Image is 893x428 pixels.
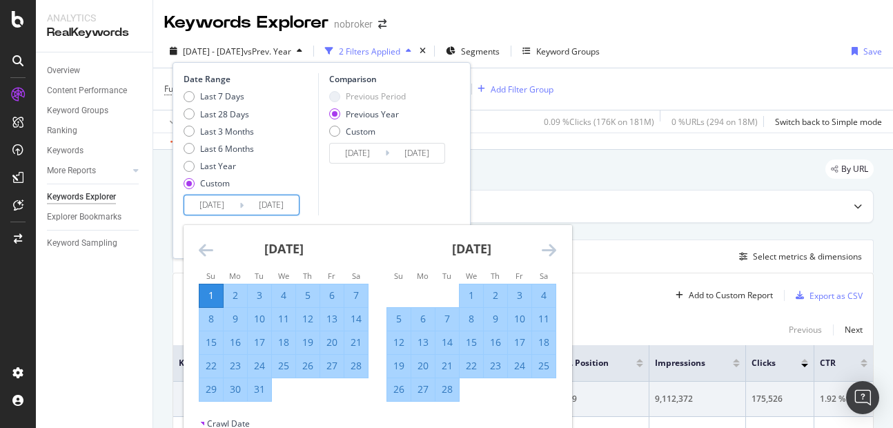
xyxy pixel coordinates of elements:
div: 16 [484,335,507,349]
span: CTR [820,357,840,369]
td: Selected. Sunday, February 5, 2023 [387,307,411,331]
div: arrow-right-arrow-left [378,19,386,29]
div: 10 [248,312,271,326]
button: [DATE] - [DATE]vsPrev. Year [164,40,308,62]
div: 11 [532,312,556,326]
div: 19 [387,359,411,373]
small: Su [206,271,215,281]
td: Selected. Saturday, January 14, 2023 [344,307,369,331]
td: Selected. Tuesday, January 10, 2023 [248,307,272,331]
div: 27 [320,359,344,373]
span: [DATE] - [DATE] [183,46,244,57]
div: 7 [435,312,459,326]
div: Next [845,324,863,335]
div: Overview [47,64,80,78]
span: By URL [841,165,868,173]
td: Selected. Thursday, February 2, 2023 [484,284,508,307]
div: Previous [789,324,822,335]
div: 4 [272,289,295,302]
td: Selected. Saturday, February 11, 2023 [532,307,556,331]
td: Selected. Friday, January 6, 2023 [320,284,344,307]
div: 1 [460,289,483,302]
td: Selected. Monday, February 27, 2023 [411,378,435,401]
div: 1 [199,289,223,302]
div: 21 [344,335,368,349]
td: Selected as start date. Sunday, January 1, 2023 [199,284,224,307]
td: Selected. Monday, January 2, 2023 [224,284,248,307]
div: Add Filter Group [491,84,553,95]
td: Selected. Tuesday, January 3, 2023 [248,284,272,307]
small: We [278,271,289,281]
strong: [DATE] [452,240,491,257]
div: Date Range [184,73,315,85]
td: Selected. Thursday, February 23, 2023 [484,354,508,378]
input: End Date [244,195,299,215]
div: 13 [320,312,344,326]
div: Keyword Groups [47,104,108,118]
span: vs Prev. Year [244,46,291,57]
td: Selected. Saturday, January 28, 2023 [344,354,369,378]
td: Selected. Sunday, January 15, 2023 [199,331,224,354]
div: 24 [508,359,531,373]
div: 19 [296,335,320,349]
div: 0.09 % Clicks ( 176K on 181M ) [544,116,654,128]
td: Selected. Tuesday, January 24, 2023 [248,354,272,378]
div: Switch back to Simple mode [775,116,882,128]
div: 6 [411,312,435,326]
div: 30 [224,382,247,396]
div: 23 [484,359,507,373]
small: We [466,271,477,281]
div: Keyword Groups [536,46,600,57]
button: Export as CSV [790,284,863,307]
td: Selected. Wednesday, February 8, 2023 [460,307,484,331]
button: Add Filter Group [472,81,553,97]
div: 14 [435,335,459,349]
a: Content Performance [47,84,143,98]
div: 21 [435,359,459,373]
td: Selected. Tuesday, February 14, 2023 [435,331,460,354]
div: Comparison [329,73,449,85]
div: Last 28 Days [200,108,249,120]
div: Previous Year [329,108,406,120]
div: Export as CSV [809,290,863,302]
td: Selected. Thursday, February 9, 2023 [484,307,508,331]
div: Last Year [184,160,254,172]
td: Selected. Thursday, January 19, 2023 [296,331,320,354]
div: 9,112,372 [655,393,740,405]
td: Selected. Sunday, January 22, 2023 [199,354,224,378]
td: Selected. Monday, February 20, 2023 [411,354,435,378]
small: Fr [516,271,523,281]
div: Last 6 Months [184,143,254,155]
td: Selected. Thursday, January 26, 2023 [296,354,320,378]
div: Custom [346,126,375,137]
a: Keyword Groups [47,104,143,118]
div: RealKeywords [47,25,141,41]
td: Selected. Friday, February 10, 2023 [508,307,532,331]
td: Selected. Tuesday, January 17, 2023 [248,331,272,354]
td: Selected. Friday, February 17, 2023 [508,331,532,354]
div: Keyword Sampling [47,236,117,251]
td: Selected. Friday, January 13, 2023 [320,307,344,331]
div: 24 [248,359,271,373]
td: Selected. Monday, February 6, 2023 [411,307,435,331]
div: 175,526 [752,393,808,405]
div: 12 [387,335,411,349]
td: Selected. Monday, February 13, 2023 [411,331,435,354]
div: 14 [344,312,368,326]
td: Selected. Sunday, February 26, 2023 [387,378,411,401]
div: Save [863,46,882,57]
div: 17 [508,335,531,349]
button: 2 Filters Applied [320,40,417,62]
div: 8 [199,312,223,326]
td: Selected. Friday, February 3, 2023 [508,284,532,307]
td: Selected. Saturday, February 18, 2023 [532,331,556,354]
td: Selected. Wednesday, January 18, 2023 [272,331,296,354]
div: 3 [248,289,271,302]
button: Select metrics & dimensions [734,249,862,265]
div: 5 [387,312,411,326]
div: Last 3 Months [200,126,254,137]
a: Overview [47,64,143,78]
td: Selected. Saturday, February 4, 2023 [532,284,556,307]
div: 31 [248,382,271,396]
small: Th [491,271,500,281]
